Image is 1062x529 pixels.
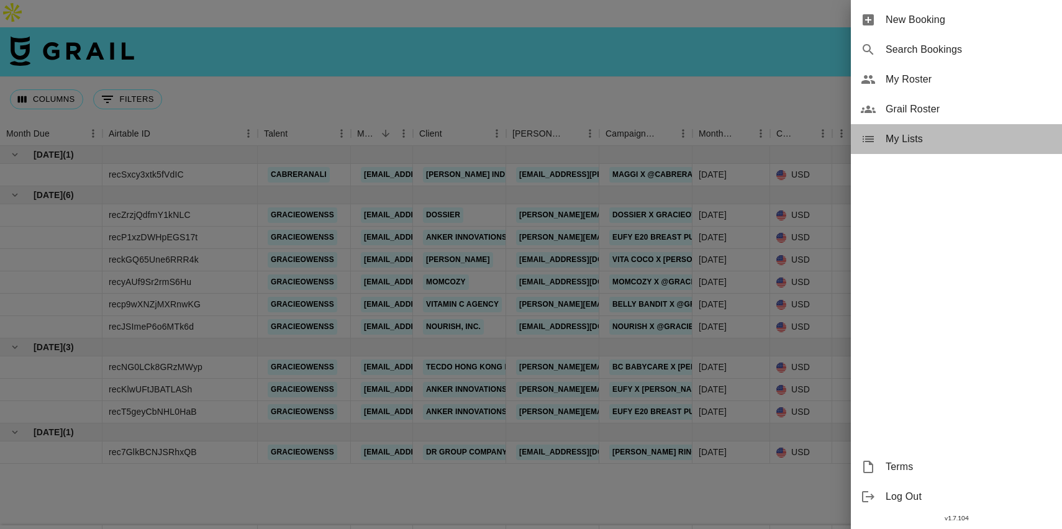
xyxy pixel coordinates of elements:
[886,459,1052,474] span: Terms
[851,94,1062,124] div: Grail Roster
[851,35,1062,65] div: Search Bookings
[886,489,1052,504] span: Log Out
[886,102,1052,117] span: Grail Roster
[851,65,1062,94] div: My Roster
[886,42,1052,57] span: Search Bookings
[886,12,1052,27] span: New Booking
[851,124,1062,154] div: My Lists
[886,72,1052,87] span: My Roster
[851,512,1062,525] div: v 1.7.104
[886,132,1052,147] span: My Lists
[851,5,1062,35] div: New Booking
[851,482,1062,512] div: Log Out
[851,452,1062,482] div: Terms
